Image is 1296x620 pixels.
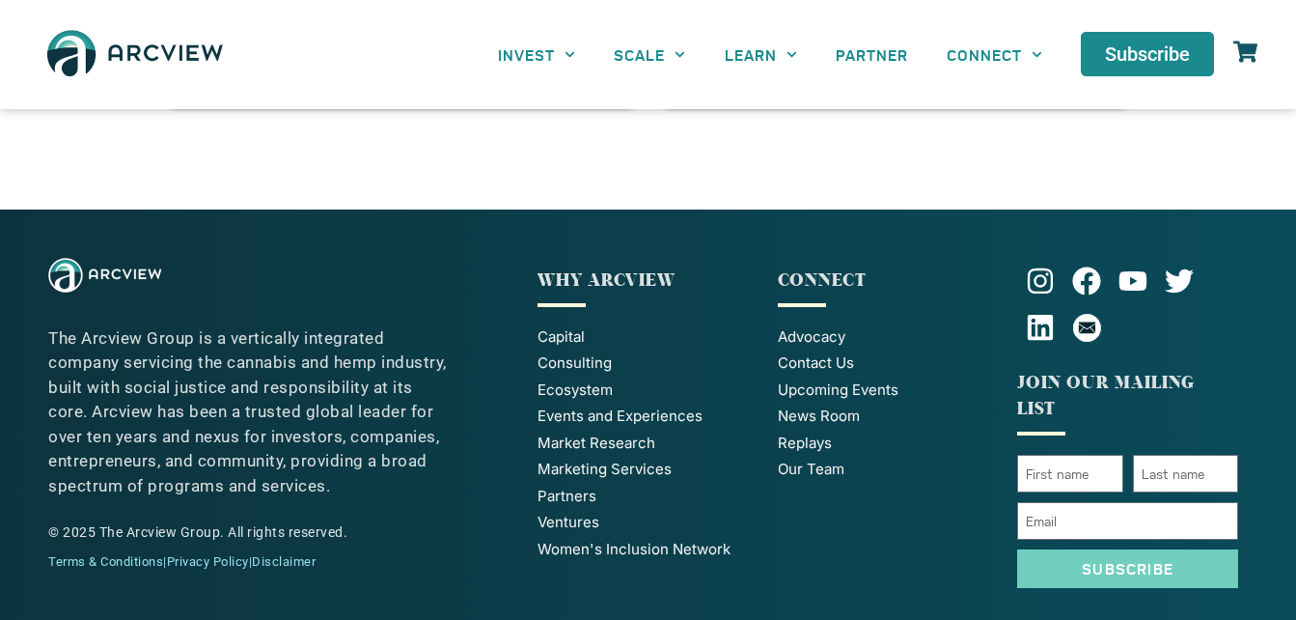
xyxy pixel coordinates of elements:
input: First name [1017,455,1122,493]
a: PARTNER [816,33,927,76]
a: CONNECT [927,33,1062,76]
span: Ventures [538,512,599,534]
a: Ventures [538,512,758,534]
p: The Arcview Group is a vertically integrated company servicing the cannabis and hemp industry, bu... [48,326,455,499]
span: News Room [778,406,860,428]
span: Ecosystem [538,380,613,402]
a: Partners [538,486,758,508]
p: JOIN OUR MAILING LIST [1017,370,1238,422]
img: The Arcview Group [39,19,232,90]
button: Subscribe [1017,550,1238,588]
span: Partners [538,486,596,508]
a: Events and Experiences [538,406,758,428]
span: Marketing Services [538,459,672,481]
span: Subscribe [1105,44,1190,64]
div: | | [48,552,455,572]
a: LEARN [705,33,816,76]
a: Capital [538,326,758,349]
a: Ecosystem [538,380,758,402]
input: Last name [1133,455,1238,493]
span: Market Research [538,433,655,455]
span: Capital [538,326,585,349]
span: Consulting [538,352,612,375]
a: News Room [778,406,999,428]
span: Advocacy [778,326,845,349]
div: CONNECT [778,268,999,294]
a: SCALE [594,33,704,76]
span: Our Team [778,459,844,481]
a: Advocacy [778,326,999,349]
nav: Menu [479,33,1062,76]
a: Women's Inclusion Network [538,539,758,561]
span: Contact Us [778,352,854,375]
a: Upcoming Events [778,380,999,402]
span: Replays [778,433,832,455]
a: Replays [778,433,999,455]
a: Consulting [538,352,758,375]
a: Our Team [778,459,999,481]
img: The Arcview Group [48,258,161,293]
p: WHY ARCVIEW [538,268,758,294]
span: Events and Experiences [538,406,703,428]
a: INVEST [479,33,594,76]
span: Women's Inclusion Network [538,539,731,561]
span: Subscribe [1082,561,1173,577]
input: Email [1017,502,1238,540]
a: Subscribe [1081,32,1214,76]
a: Terms & Conditions [48,554,163,569]
a: Marketing Services [538,459,758,481]
a: Contact Us [778,352,999,375]
a: Disclaimer [252,554,316,569]
span: Upcoming Events [778,380,898,402]
a: Market Research [538,433,758,455]
a: Privacy Policy [167,554,249,569]
div: © 2025 The Arcview Group. All rights reserved. [48,522,455,543]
